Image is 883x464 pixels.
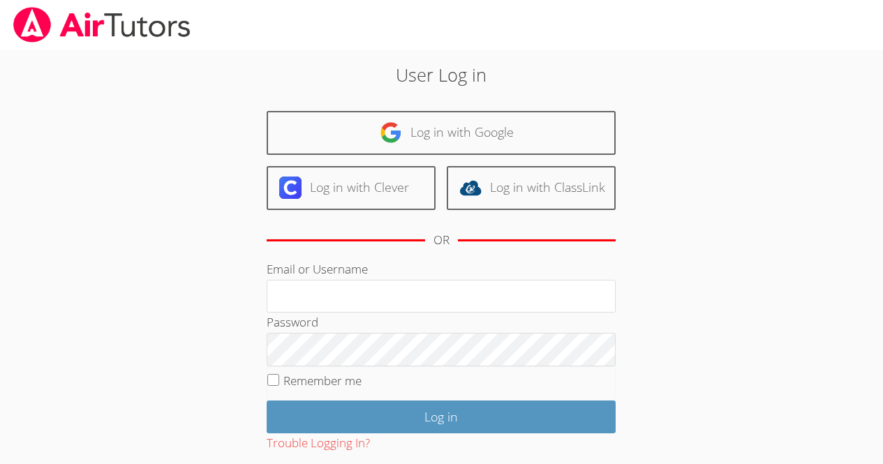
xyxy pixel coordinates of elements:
input: Log in [267,401,616,433]
label: Remember me [283,373,362,389]
div: OR [433,230,450,250]
img: google-logo-50288ca7cdecda66e5e0955fdab243c47b7ad437acaf1139b6f446037453330a.svg [380,121,402,144]
img: clever-logo-6eab21bc6e7a338710f1a6ff85c0baf02591cd810cc4098c63d3a4b26e2feb20.svg [279,177,302,199]
h2: User Log in [203,61,680,88]
label: Password [267,314,318,330]
a: Log in with ClassLink [447,166,616,210]
a: Log in with Google [267,111,616,155]
a: Log in with Clever [267,166,436,210]
img: airtutors_banner-c4298cdbf04f3fff15de1276eac7730deb9818008684d7c2e4769d2f7ddbe033.png [12,7,192,43]
img: classlink-logo-d6bb404cc1216ec64c9a2012d9dc4662098be43eaf13dc465df04b49fa7ab582.svg [459,177,482,199]
button: Trouble Logging In? [267,433,370,454]
label: Email or Username [267,261,368,277]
